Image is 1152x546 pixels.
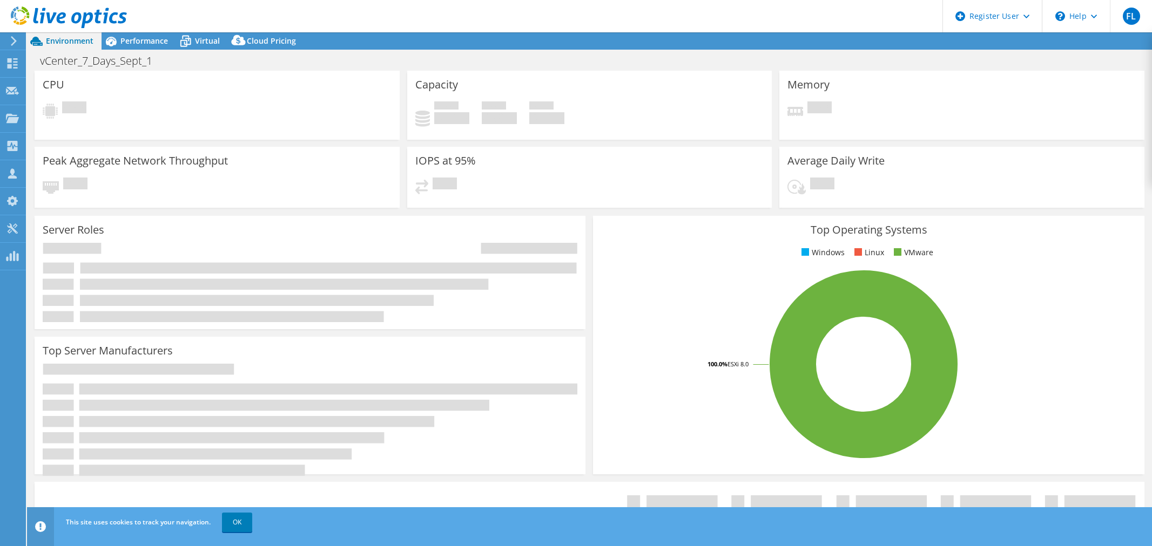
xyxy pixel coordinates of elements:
[601,224,1136,236] h3: Top Operating Systems
[434,101,459,112] span: Used
[529,112,564,124] h4: 0 GiB
[891,247,933,258] li: VMware
[415,79,458,91] h3: Capacity
[63,178,87,192] span: Pending
[799,247,845,258] li: Windows
[43,224,104,236] h3: Server Roles
[35,55,169,67] h1: vCenter_7_Days_Sept_1
[810,178,834,192] span: Pending
[415,155,476,167] h3: IOPS at 95%
[433,178,457,192] span: Pending
[852,247,884,258] li: Linux
[46,36,93,46] span: Environment
[434,112,469,124] h4: 0 GiB
[1055,11,1065,21] svg: \n
[43,155,228,167] h3: Peak Aggregate Network Throughput
[62,101,86,116] span: Pending
[66,517,211,527] span: This site uses cookies to track your navigation.
[43,345,173,357] h3: Top Server Manufacturers
[708,360,727,368] tspan: 100.0%
[120,36,168,46] span: Performance
[1123,8,1140,25] span: FL
[727,360,749,368] tspan: ESXi 8.0
[195,36,220,46] span: Virtual
[529,101,554,112] span: Total
[222,513,252,532] a: OK
[807,101,832,116] span: Pending
[482,101,506,112] span: Free
[247,36,296,46] span: Cloud Pricing
[787,155,885,167] h3: Average Daily Write
[482,112,517,124] h4: 0 GiB
[787,79,830,91] h3: Memory
[43,79,64,91] h3: CPU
